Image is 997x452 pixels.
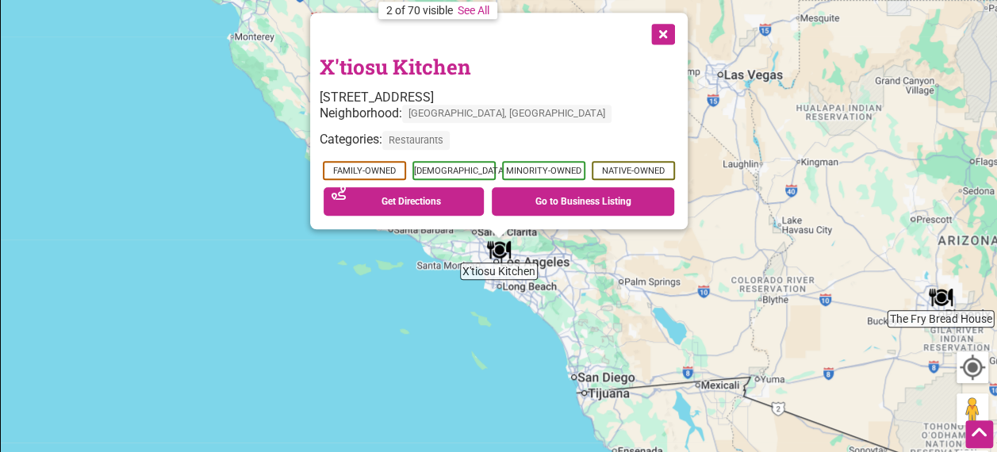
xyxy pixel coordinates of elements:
[320,90,678,105] div: [STREET_ADDRESS]
[382,131,450,149] span: Restaurants
[320,131,678,157] div: Categories:
[592,161,675,180] span: Native-Owned
[320,105,678,131] div: Neighborhood:
[323,161,406,180] span: Family-Owned
[642,13,681,52] button: Close
[320,53,471,80] a: X'tiosu Kitchen
[957,351,988,383] button: Your Location
[402,105,612,123] span: [GEOGRAPHIC_DATA], [GEOGRAPHIC_DATA]
[487,238,511,262] div: X'tiosu Kitchen
[929,285,953,309] div: The Fry Bread House
[324,187,484,216] a: Get Directions
[502,161,585,180] span: Minority-Owned
[957,393,988,425] button: Drag Pegman onto the map to open Street View
[492,187,674,216] a: Go to Business Listing
[458,4,489,17] a: See All
[412,161,496,180] span: [DEMOGRAPHIC_DATA]-Owned
[965,420,993,448] div: Scroll Back to Top
[386,4,453,17] div: 2 of 70 visible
